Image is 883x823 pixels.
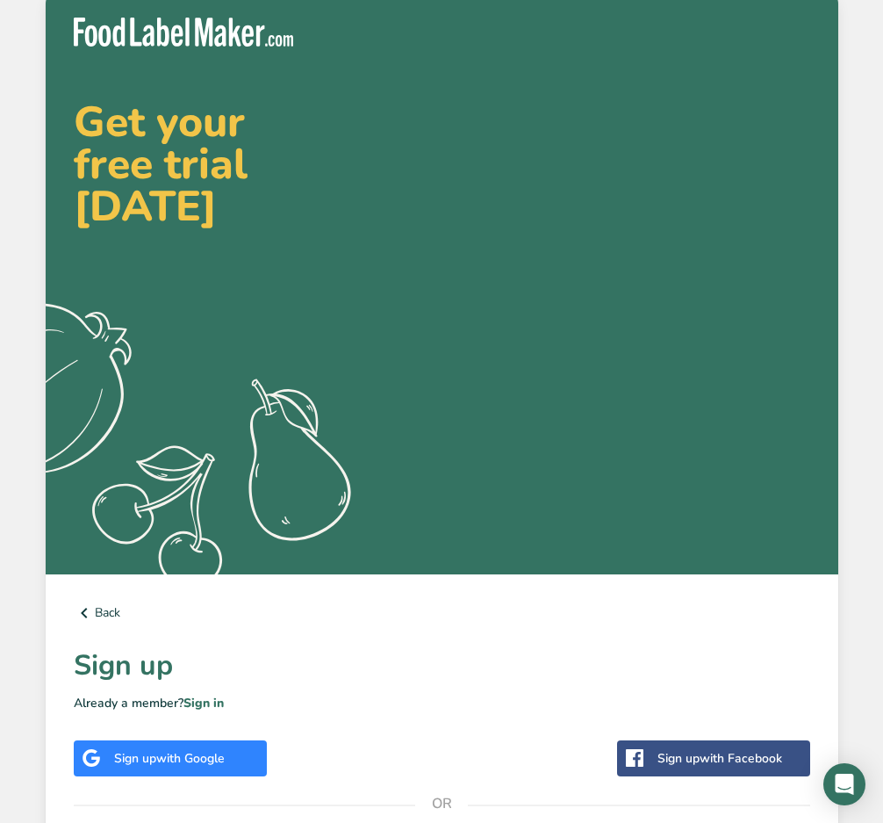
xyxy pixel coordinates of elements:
[156,750,225,767] span: with Google
[74,645,810,687] h1: Sign up
[183,695,224,711] a: Sign in
[114,749,225,768] div: Sign up
[74,18,293,47] img: Food Label Maker
[823,763,865,805] div: Open Intercom Messenger
[657,749,782,768] div: Sign up
[74,603,810,624] a: Back
[74,101,810,227] h2: Get your free trial [DATE]
[700,750,782,767] span: with Facebook
[74,694,810,712] p: Already a member?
